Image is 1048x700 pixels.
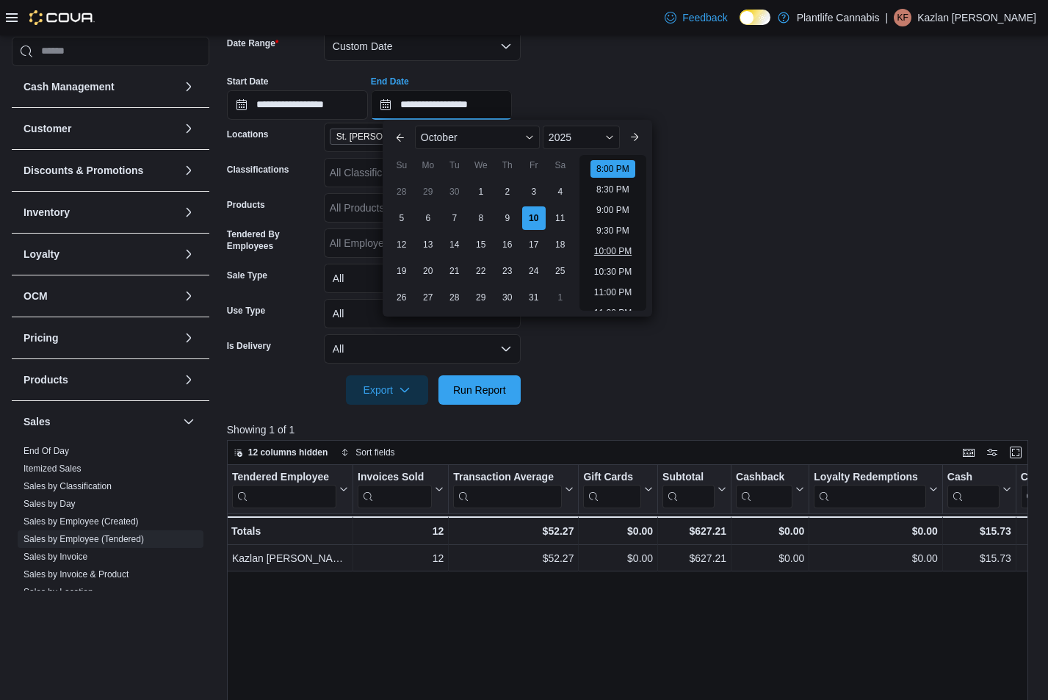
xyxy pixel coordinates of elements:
[390,154,413,177] div: Su
[416,206,440,230] div: day-6
[24,205,70,220] h3: Inventory
[588,263,637,281] li: 10:30 PM
[227,305,265,317] label: Use Type
[583,549,653,567] div: $0.00
[390,259,413,283] div: day-19
[180,120,198,137] button: Customer
[453,549,574,567] div: $52.27
[24,499,76,509] a: Sales by Day
[947,470,1011,508] button: Cash
[897,9,908,26] span: KF
[549,154,572,177] div: Sa
[947,470,1000,508] div: Cash
[736,470,792,508] div: Cashback
[662,470,715,484] div: Subtotal
[24,586,93,598] span: Sales by Location
[583,470,641,508] div: Gift Card Sales
[358,470,432,508] div: Invoices Sold
[421,131,458,143] span: October
[227,270,267,281] label: Sale Type
[227,129,269,140] label: Locations
[371,76,409,87] label: End Date
[814,470,938,508] button: Loyalty Redemptions
[814,549,938,567] div: $0.00
[469,154,493,177] div: We
[24,121,71,136] h3: Customer
[24,569,129,580] a: Sales by Invoice & Product
[662,549,726,567] div: $627.21
[24,552,87,562] a: Sales by Invoice
[814,470,926,484] div: Loyalty Redemptions
[590,160,635,178] li: 8:00 PM
[24,480,112,492] span: Sales by Classification
[549,233,572,256] div: day-18
[588,242,637,260] li: 10:00 PM
[358,549,444,567] div: 12
[227,228,318,252] label: Tendered By Employees
[330,129,469,145] span: St. Albert - Jensen Lakes
[416,180,440,203] div: day-29
[390,180,413,203] div: day-28
[12,442,209,695] div: Sales
[662,470,726,508] button: Subtotal
[24,247,177,261] button: Loyalty
[24,121,177,136] button: Customer
[24,445,69,457] span: End Of Day
[228,444,334,461] button: 12 columns hidden
[227,340,271,352] label: Is Delivery
[522,206,546,230] div: day-10
[232,470,348,508] button: Tendered Employee
[659,3,733,32] a: Feedback
[522,180,546,203] div: day-3
[453,383,506,397] span: Run Report
[917,9,1036,26] p: Kazlan [PERSON_NAME]
[24,331,177,345] button: Pricing
[180,287,198,305] button: OCM
[549,259,572,283] div: day-25
[443,154,466,177] div: Tu
[469,259,493,283] div: day-22
[24,205,177,220] button: Inventory
[358,522,444,540] div: 12
[24,481,112,491] a: Sales by Classification
[522,286,546,309] div: day-31
[389,126,412,149] button: Previous Month
[24,516,139,527] a: Sales by Employee (Created)
[588,304,637,322] li: 11:30 PM
[371,90,512,120] input: Press the down key to enter a popover containing a calendar. Press the escape key to close the po...
[390,233,413,256] div: day-12
[947,549,1011,567] div: $15.73
[248,447,328,458] span: 12 columns hidden
[24,533,144,545] span: Sales by Employee (Tendered)
[583,470,641,484] div: Gift Cards
[24,587,93,597] a: Sales by Location
[453,522,574,540] div: $52.27
[623,126,646,149] button: Next month
[522,233,546,256] div: day-17
[24,163,177,178] button: Discounts & Promotions
[180,162,198,179] button: Discounts & Promotions
[416,233,440,256] div: day-13
[416,154,440,177] div: Mo
[469,206,493,230] div: day-8
[324,299,521,328] button: All
[579,155,646,311] ul: Time
[24,79,177,94] button: Cash Management
[543,126,620,149] div: Button. Open the year selector. 2025 is currently selected.
[180,245,198,263] button: Loyalty
[24,414,51,429] h3: Sales
[24,79,115,94] h3: Cash Management
[443,180,466,203] div: day-30
[324,334,521,364] button: All
[227,90,368,120] input: Press the down key to open a popover containing a calendar.
[232,549,348,567] div: Kazlan [PERSON_NAME]
[496,233,519,256] div: day-16
[886,9,889,26] p: |
[983,444,1001,461] button: Display options
[227,422,1036,437] p: Showing 1 of 1
[894,9,911,26] div: Kazlan Foisy-Lentz
[438,375,521,405] button: Run Report
[24,516,139,527] span: Sales by Employee (Created)
[180,78,198,95] button: Cash Management
[324,264,521,293] button: All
